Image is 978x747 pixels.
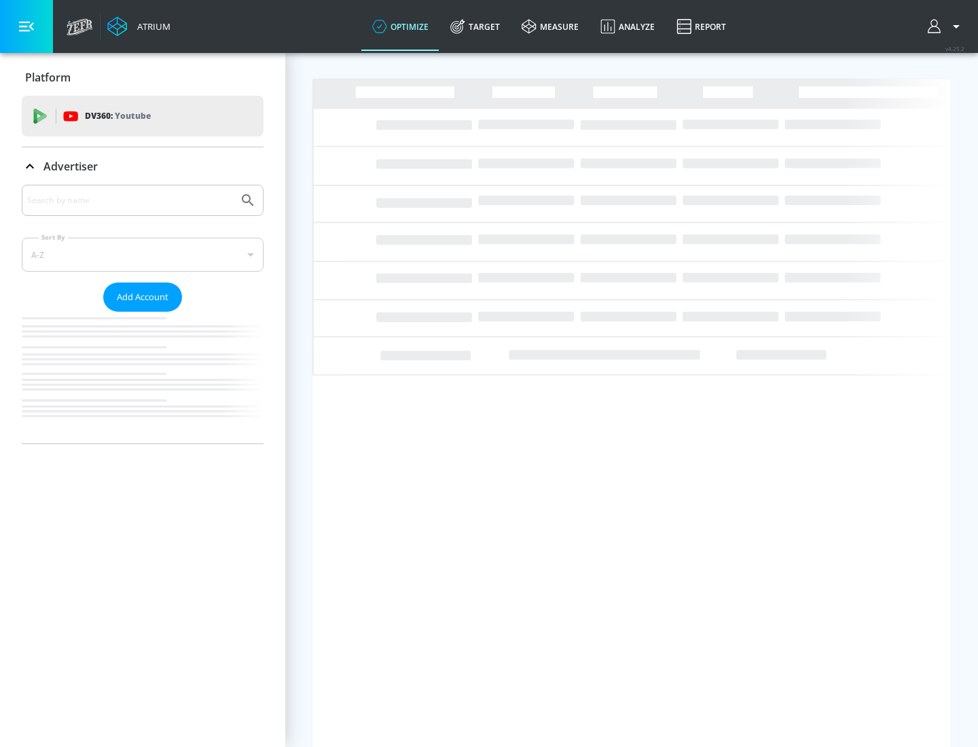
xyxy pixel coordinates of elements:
[22,185,264,443] div: Advertiser
[117,289,168,305] span: Add Account
[25,70,71,85] p: Platform
[39,233,68,242] label: Sort By
[103,283,182,312] button: Add Account
[115,109,151,123] p: Youtube
[22,96,264,136] div: DV360: Youtube
[361,2,439,51] a: optimize
[22,58,264,96] div: Platform
[666,2,737,51] a: Report
[945,45,964,52] span: v 4.25.2
[439,2,511,51] a: Target
[27,192,233,209] input: Search by name
[22,147,264,185] div: Advertiser
[590,2,666,51] a: Analyze
[22,238,264,272] div: A-Z
[85,109,151,124] p: DV360:
[22,312,264,443] nav: list of Advertiser
[511,2,590,51] a: measure
[132,20,170,33] div: Atrium
[107,16,170,37] a: Atrium
[43,159,98,174] p: Advertiser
